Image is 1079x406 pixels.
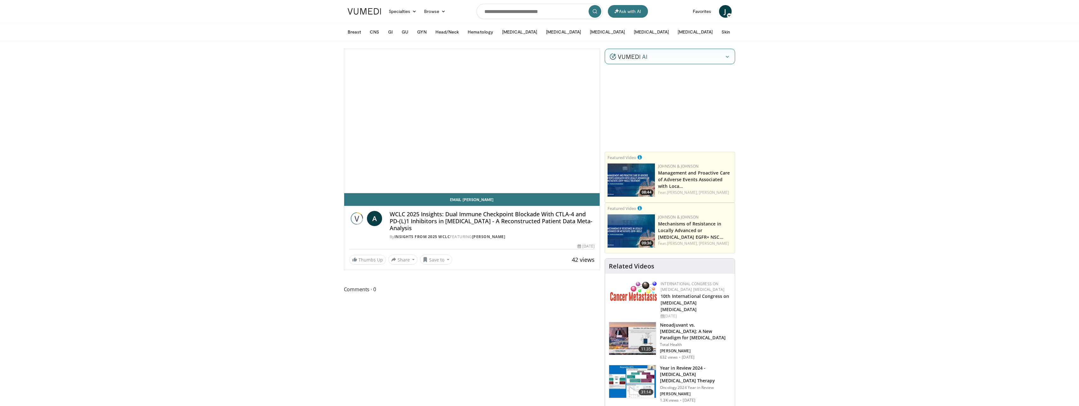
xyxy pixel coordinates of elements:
[498,26,541,38] button: [MEDICAL_DATA]
[683,398,695,403] p: [DATE]
[658,190,732,195] div: Feat.
[542,26,585,38] button: [MEDICAL_DATA]
[608,155,636,160] small: Featured Video
[699,241,729,246] a: [PERSON_NAME]
[385,5,421,18] a: Specialties
[661,293,729,312] a: 10th International Congress on [MEDICAL_DATA] [MEDICAL_DATA]
[586,26,629,38] button: [MEDICAL_DATA]
[344,26,365,38] button: Breast
[398,26,412,38] button: GU
[609,365,656,398] img: b6ba8bd1-7a7e-4299-a47c-f39ebe4ec135.150x105_q85_crop-smart_upscale.jpg
[660,342,731,347] p: Total Health
[472,234,506,239] a: [PERSON_NAME]
[608,5,648,18] button: Ask with AI
[608,214,655,248] a: 09:36
[661,313,730,319] div: [DATE]
[608,163,655,197] a: 08:44
[679,355,680,360] div: ·
[344,193,600,206] a: Email [PERSON_NAME]
[608,163,655,197] img: da83c334-4152-4ba6-9247-1d012afa50e5.jpeg.150x105_q85_crop-smart_upscale.jpg
[349,255,386,265] a: Thumbs Up
[413,26,430,38] button: GYN
[660,322,731,341] h3: Neoadjuvant vs. [MEDICAL_DATA]: A New Paradigm for [MEDICAL_DATA]
[609,322,656,355] img: a192caad-8af4-474a-8dbf-e4e4616af2c9.150x105_q85_crop-smart_upscale.jpg
[658,163,698,169] a: Johnson & Johnson
[661,281,724,292] a: International Congress on [MEDICAL_DATA] [MEDICAL_DATA]
[718,26,734,38] button: Skin
[344,285,600,293] span: Comments 0
[638,346,654,352] span: 11:35
[344,49,600,193] video-js: Video Player
[660,348,731,354] p: [PERSON_NAME]
[660,385,731,390] p: Oncology 2024 Year in Review
[660,398,679,403] p: 1.3K views
[682,355,694,360] p: [DATE]
[394,234,450,239] a: Insights from 2025 WCLC
[638,389,654,395] span: 31:14
[390,211,595,231] h4: WCLC 2025 Insights: Dual Immune Checkpoint Blockade With CTLA-4 and PD-(L)1 Inhibitors in [MEDICA...
[660,365,731,384] h3: Year in Review 2024 - [MEDICAL_DATA] [MEDICAL_DATA] Therapy
[610,53,647,60] img: vumedi-ai-logo.v2.svg
[640,189,653,195] span: 08:44
[384,26,397,38] button: GI
[609,322,731,360] a: 11:35 Neoadjuvant vs. [MEDICAL_DATA]: A New Paradigm for [MEDICAL_DATA] Total Health [PERSON_NAME...
[689,5,715,18] a: Favorites
[349,211,364,226] img: Insights from 2025 WCLC
[630,26,673,38] button: [MEDICAL_DATA]
[578,243,595,249] div: [DATE]
[660,355,678,360] p: 632 views
[609,262,654,270] h4: Related Videos
[477,4,603,19] input: Search topics, interventions
[609,365,731,403] a: 31:14 Year in Review 2024 - [MEDICAL_DATA] [MEDICAL_DATA] Therapy Oncology 2024 Year in Review [P...
[658,241,732,246] div: Feat.
[420,5,449,18] a: Browse
[719,5,732,18] a: J
[608,214,655,248] img: 84252362-9178-4a34-866d-0e9c845de9ea.jpeg.150x105_q85_crop-smart_upscale.jpg
[660,391,731,397] p: [PERSON_NAME]
[610,281,657,301] img: 6ff8bc22-9509-4454-a4f8-ac79dd3b8976.png.150x105_q85_autocrop_double_scale_upscale_version-0.2.png
[572,256,595,263] span: 42 views
[432,26,463,38] button: Head/Neck
[667,190,698,195] a: [PERSON_NAME],
[464,26,497,38] button: Hematology
[608,206,636,211] small: Featured Video
[367,211,382,226] a: A
[388,255,418,265] button: Share
[640,240,653,246] span: 09:36
[366,26,383,38] button: CNS
[658,170,730,189] a: Management and Proactive Care of Adverse Events Associated with Loca…
[623,69,717,148] iframe: Advertisement
[420,255,452,265] button: Save to
[674,26,716,38] button: [MEDICAL_DATA]
[390,234,595,240] div: By FEATURING
[658,214,698,220] a: Johnson & Johnson
[680,398,681,403] div: ·
[667,241,698,246] a: [PERSON_NAME],
[699,190,729,195] a: [PERSON_NAME]
[658,221,723,240] a: Mechanisms of Resistance in Locally Advanced or [MEDICAL_DATA] EGFR+ NSC…
[348,8,381,15] img: VuMedi Logo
